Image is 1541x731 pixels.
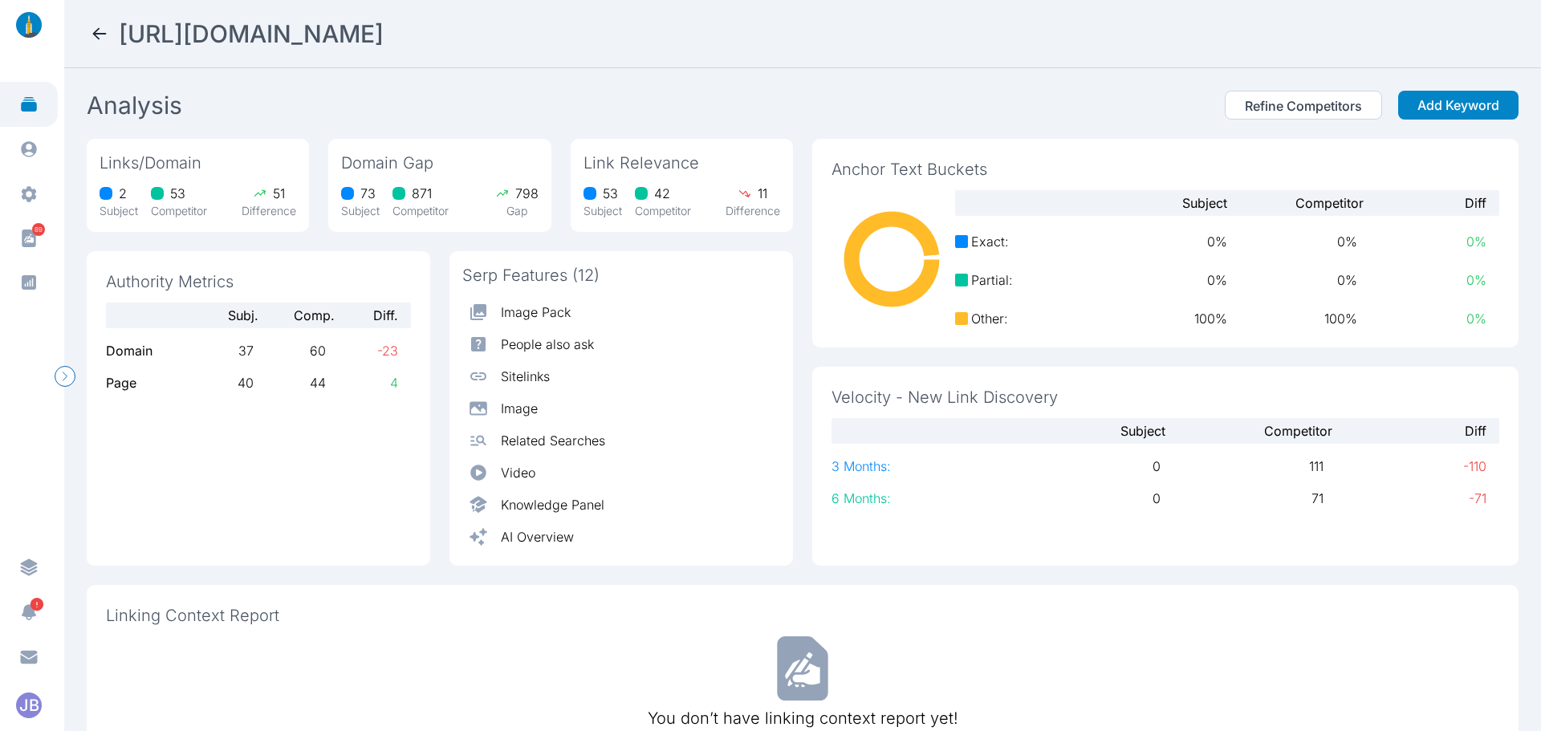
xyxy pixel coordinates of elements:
span: 71 [1161,489,1323,508]
p: Difference [726,203,780,219]
span: Other : [971,309,1008,328]
span: 40 [181,373,254,392]
span: 2 [119,184,127,203]
span: 44 [254,373,326,392]
span: 111 [1161,457,1323,476]
span: Subj. [182,306,258,325]
span: Linking Context Report [106,604,1499,627]
span: Authority Metrics [106,270,411,293]
span: Subject [1092,193,1228,213]
span: Diff [1364,193,1500,213]
span: 51 [273,184,285,203]
span: 0 [998,457,1161,476]
p: Gap [506,203,527,219]
span: 798 [515,184,539,203]
span: 4 [326,373,398,392]
p: Image [501,399,538,418]
span: Serp Features (12) [462,264,780,286]
span: 53 [603,184,618,203]
p: Difference [242,203,296,219]
span: 0 % [1357,270,1487,290]
p: Subject [583,203,622,219]
p: 3 Months: [831,457,998,476]
span: Diff [1332,421,1499,441]
span: 0 % [1357,309,1487,328]
span: 37 [181,341,254,360]
span: Domain Gap [341,152,538,174]
p: AI Overview [501,527,574,546]
span: 0 % [1227,232,1357,251]
span: 73 [360,184,376,203]
p: Subject [341,203,380,219]
h2: https://www.arizonacollege.edu/tucson-nursing-school/ [119,19,384,48]
p: Competitor [151,203,207,219]
button: Refine Competitors [1225,91,1382,120]
span: Anchor Text Buckets [831,158,1499,181]
span: Subject [998,421,1165,441]
span: 60 [254,341,326,360]
span: 0 % [1098,270,1228,290]
h2: Analysis [87,91,182,120]
span: -110 [1323,457,1486,476]
span: 11 [758,184,767,203]
span: 0 % [1098,232,1228,251]
span: 0 % [1227,270,1357,290]
span: 0 % [1357,232,1487,251]
span: 100 % [1227,309,1357,328]
p: Knowledge Panel [501,495,604,514]
span: Diff. [335,306,411,325]
span: 871 [412,184,432,203]
p: Image Pack [501,303,571,322]
p: 6 Months: [831,489,998,508]
p: Competitor [392,203,449,219]
p: Subject [100,203,138,219]
span: 100 % [1098,309,1228,328]
p: You don’t have linking context report yet! [648,707,958,729]
span: 0 [998,489,1161,508]
span: -71 [1323,489,1486,508]
p: Sitelinks [501,367,550,386]
p: Page [106,373,181,392]
span: 53 [170,184,185,203]
span: Competitor [1165,421,1332,441]
span: Links/Domain [100,152,296,174]
p: Competitor [635,203,691,219]
p: Video [501,463,535,482]
span: Partial : [971,270,1013,290]
p: Domain [106,341,181,360]
span: Exact : [971,232,1009,251]
p: People also ask [501,335,594,354]
p: Related Searches [501,431,605,450]
span: Link Relevance [583,152,780,174]
img: linklaunch_small.2ae18699.png [10,12,48,38]
span: -23 [326,341,398,360]
span: 89 [32,223,45,236]
span: Velocity - New Link Discovery [831,386,1499,408]
button: Add Keyword [1398,91,1519,120]
span: Competitor [1227,193,1364,213]
span: 42 [654,184,670,203]
span: Comp. [258,306,335,325]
